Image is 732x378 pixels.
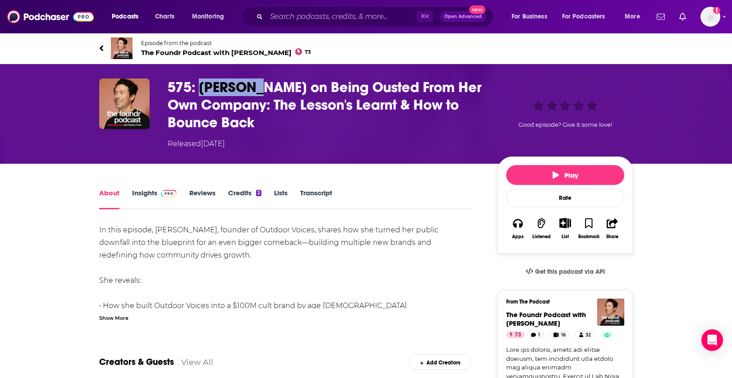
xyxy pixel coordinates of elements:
a: The Foundr Podcast with Nathan Chan [506,310,586,327]
span: New [469,5,485,14]
div: List [562,234,569,240]
button: open menu [186,9,236,24]
button: Show profile menu [700,7,720,27]
input: Search podcasts, credits, & more... [266,9,416,24]
a: 1 [527,331,544,338]
span: Get this podcast via API [535,268,605,276]
img: The Foundr Podcast with Nathan Chan [111,37,133,59]
button: open menu [556,9,618,24]
div: Show More ButtonList [554,212,577,245]
span: More [625,10,640,23]
a: 73 [506,331,525,338]
button: open menu [618,9,651,24]
a: 16 [549,331,570,338]
a: About [99,189,119,209]
button: Apps [506,212,530,245]
span: Logged in as Mark.Hayward [700,7,720,27]
span: 73 [305,50,311,54]
span: Good episode? Give it some love! [518,121,612,128]
div: Bookmark [578,234,599,240]
button: open menu [105,9,150,24]
button: open menu [505,9,558,24]
button: Open AdvancedNew [440,11,486,22]
img: The Foundr Podcast with Nathan Chan [597,299,624,326]
a: 32 [575,331,595,338]
a: Show notifications dropdown [676,9,690,24]
a: Show notifications dropdown [653,9,668,24]
a: Get this podcast via API [518,261,612,283]
span: The Foundr Podcast with [PERSON_NAME] [141,48,311,57]
h1: 575: Ty Haney on Being Ousted From Her Own Company: The Lesson's Learnt & How to Bounce Back [168,78,483,131]
span: 32 [586,331,591,340]
h3: From The Podcast [506,299,617,305]
div: Search podcasts, credits, & more... [250,6,502,27]
img: User Profile [700,7,720,27]
span: Charts [155,10,174,23]
span: 1 [538,331,540,340]
a: Transcript [300,189,332,209]
a: Credits2 [228,189,261,209]
span: 73 [515,331,521,340]
span: 16 [561,331,566,340]
span: ⌘ K [416,11,433,23]
a: Lists [274,189,288,209]
span: Podcasts [112,10,138,23]
a: InsightsPodchaser Pro [132,189,177,209]
span: Open Advanced [444,14,482,19]
a: The Foundr Podcast with Nathan ChanEpisode from the podcastThe Foundr Podcast with [PERSON_NAME]73 [99,37,633,59]
svg: Add a profile image [713,7,720,14]
div: Listened [532,234,551,240]
button: Show More Button [556,218,574,228]
img: 575: Ty Haney on Being Ousted From Her Own Company: The Lesson's Learnt & How to Bounce Back [99,78,150,129]
div: Open Intercom Messenger [701,329,723,351]
button: Listened [530,212,553,245]
div: Share [606,234,618,240]
button: Bookmark [577,212,600,245]
img: Podchaser Pro [161,190,177,197]
button: Play [506,165,624,185]
span: The Foundr Podcast with [PERSON_NAME] [506,310,586,327]
a: Creators & Guests [99,356,174,368]
span: For Business [512,10,547,23]
button: Share [601,212,624,245]
a: Charts [149,9,180,24]
div: Released [DATE] [168,138,225,149]
div: Apps [512,234,524,240]
span: Play [553,171,578,180]
span: Monitoring [192,10,224,23]
a: View All [181,357,213,367]
div: 2 [256,190,261,196]
div: Add Creators [409,354,471,370]
div: Rate [506,189,624,207]
span: For Podcasters [562,10,605,23]
img: Podchaser - Follow, Share and Rate Podcasts [7,8,94,25]
a: Reviews [189,189,215,209]
span: Episode from the podcast [141,40,311,46]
